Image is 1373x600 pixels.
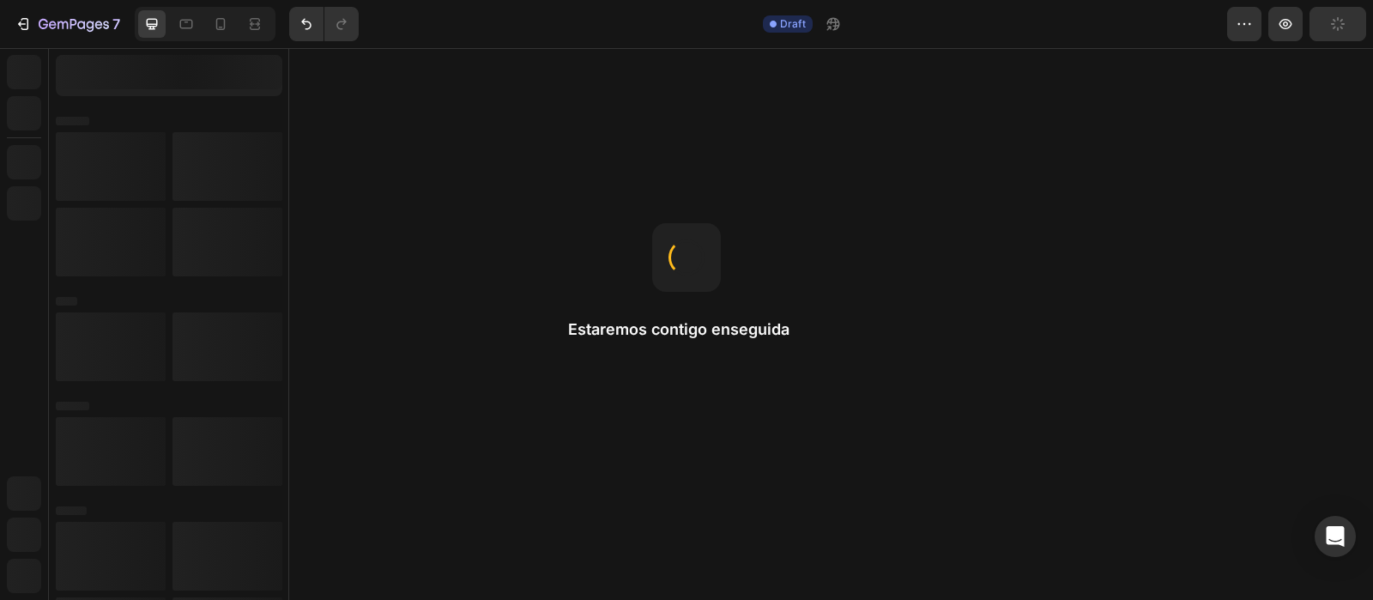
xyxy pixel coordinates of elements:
div: Undo/Redo [289,7,359,41]
span: Draft [780,16,806,32]
font: Estaremos contigo enseguida [568,320,789,338]
p: 7 [112,14,120,34]
button: 7 [7,7,128,41]
div: Open Intercom Messenger [1315,516,1356,557]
